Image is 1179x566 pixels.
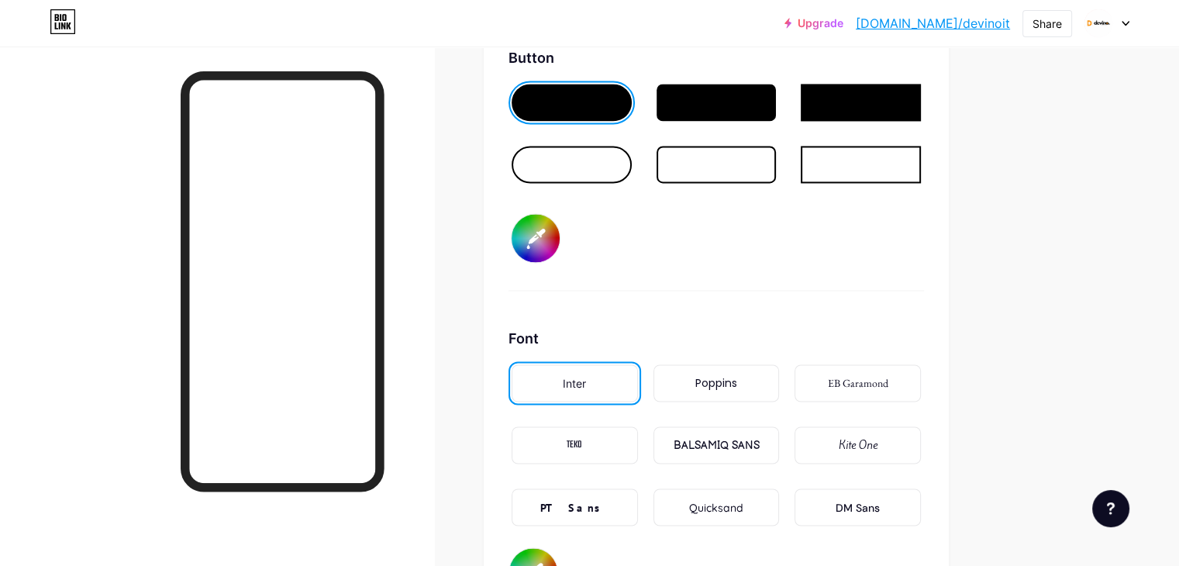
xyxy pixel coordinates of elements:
[695,375,737,392] div: Poppins
[673,437,759,454] div: BALSAMIQ SANS
[567,437,582,454] div: TEKO
[856,14,1010,33] a: [DOMAIN_NAME]/devinoit
[1084,9,1113,38] img: Devino IT Solution
[508,47,924,68] div: Button
[784,17,843,29] a: Upgrade
[689,499,743,516] div: Quicksand
[836,499,880,516] div: DM Sans
[540,499,608,516] div: PT Sans
[839,437,877,454] div: Kite One
[508,328,924,349] div: Font
[828,375,888,392] div: EB Garamond
[563,375,586,392] div: Inter
[1032,16,1062,32] div: Share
